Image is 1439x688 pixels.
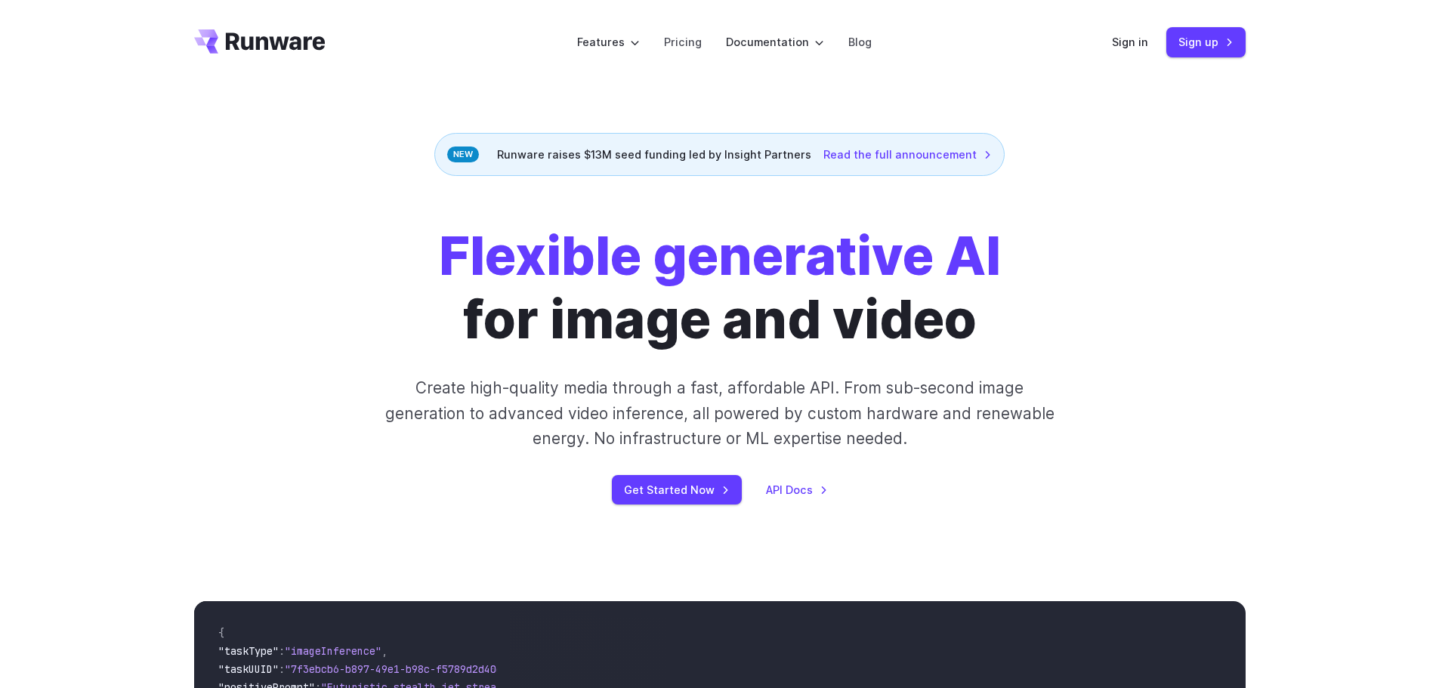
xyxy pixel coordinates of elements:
label: Documentation [726,33,824,51]
a: Pricing [664,33,702,51]
div: Runware raises $13M seed funding led by Insight Partners [434,133,1005,176]
a: Get Started Now [612,475,742,504]
a: Sign up [1166,27,1246,57]
a: API Docs [766,481,828,498]
span: { [218,626,224,640]
a: Read the full announcement [823,146,992,163]
span: "taskType" [218,644,279,658]
strong: Flexible generative AI [439,224,1001,288]
a: Blog [848,33,872,51]
a: Sign in [1112,33,1148,51]
a: Go to / [194,29,326,54]
span: : [279,644,285,658]
p: Create high-quality media through a fast, affordable API. From sub-second image generation to adv... [383,375,1056,451]
span: "7f3ebcb6-b897-49e1-b98c-f5789d2d40d7" [285,662,514,676]
label: Features [577,33,640,51]
span: , [381,644,388,658]
h1: for image and video [439,224,1001,351]
span: "taskUUID" [218,662,279,676]
span: "imageInference" [285,644,381,658]
span: : [279,662,285,676]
